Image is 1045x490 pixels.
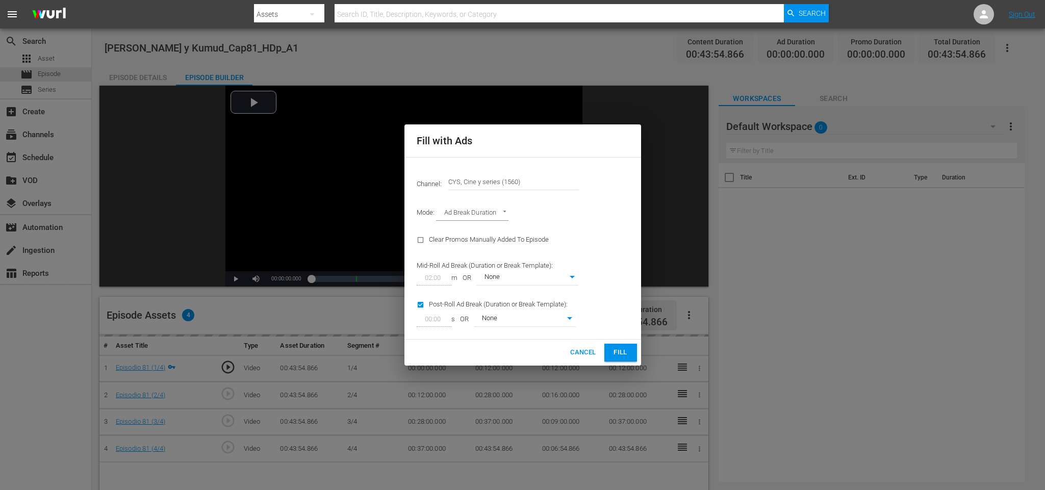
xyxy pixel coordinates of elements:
div: Post-Roll Ad Break (Duration or Break Template): [411,292,584,333]
span: s [451,315,455,324]
div: Clear Promos Manually Added To Episode [411,227,584,253]
button: Fill [604,344,637,362]
span: m [451,273,457,283]
img: ans4CAIJ8jUAAAAAAAAAAAAAAAAAAAAAAAAgQb4GAAAAAAAAAAAAAAAAAAAAAAAAJMjXAAAAAAAAAAAAAAAAAAAAAAAAgAT5G... [24,3,73,27]
span: Channel: [417,180,448,188]
span: menu [6,8,18,20]
span: Fill [613,347,629,358]
span: Cancel [570,347,596,358]
div: Mode: [411,200,635,227]
span: Mid-Roll Ad Break (Duration or Break Template): [417,262,553,269]
button: Cancel [566,344,600,362]
span: OR [457,273,476,283]
div: None [476,271,578,285]
span: Search [799,4,826,22]
span: OR [455,315,474,324]
div: None [474,312,576,326]
div: Ad Break Duration [436,207,509,221]
a: Sign Out [1009,10,1035,18]
h2: Fill with Ads [417,133,629,149]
